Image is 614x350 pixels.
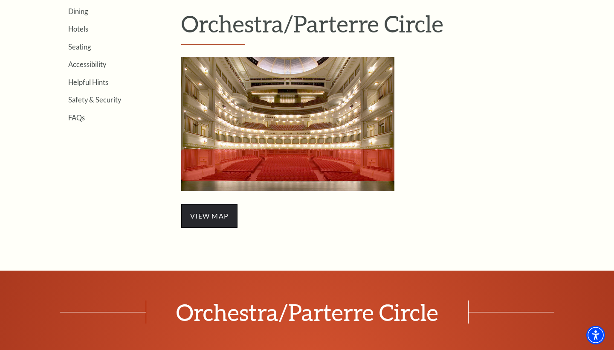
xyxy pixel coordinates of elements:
a: view map [181,210,237,220]
span: Orchestra/Parterre Circle [146,300,469,324]
span: view map [181,204,237,228]
a: Hotels [68,25,88,33]
a: Seating [68,43,91,51]
a: FAQs [68,114,85,122]
h1: Orchestra/Parterre Circle [181,10,571,45]
a: Orchestra Parterre Map [181,118,394,128]
a: Safety & Security [68,96,121,104]
a: Accessibility [68,60,106,68]
a: Helpful Hints [68,78,108,86]
a: Dining [68,7,88,15]
img: Orchestra/Parterre Circle Seating Map [181,57,394,191]
div: Accessibility Menu [586,326,605,344]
